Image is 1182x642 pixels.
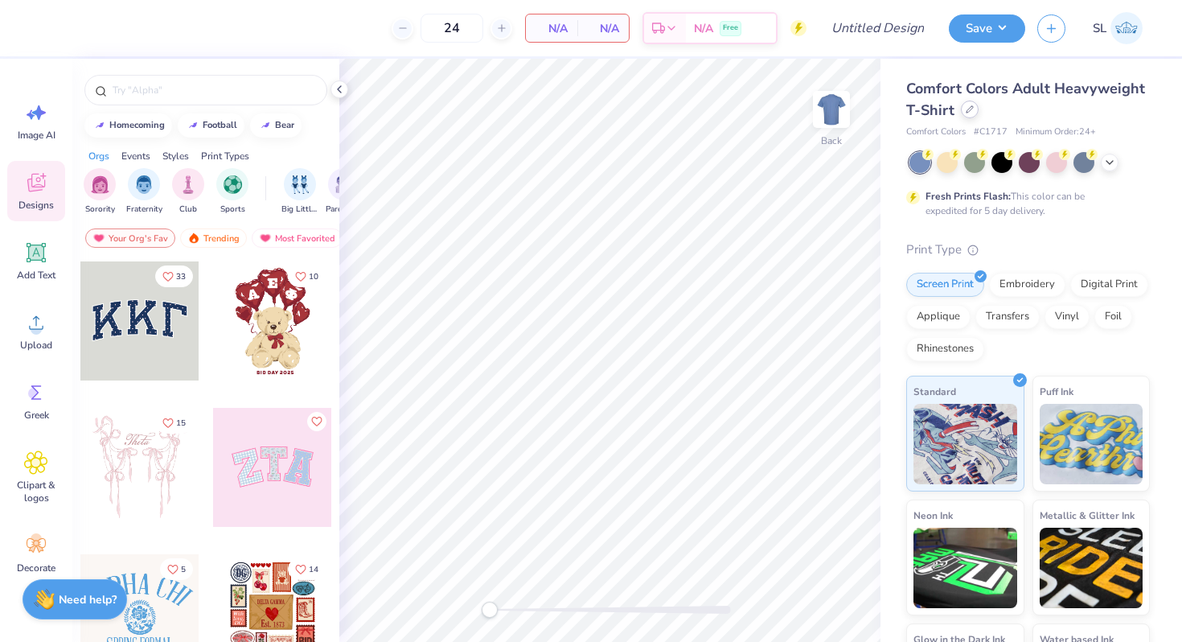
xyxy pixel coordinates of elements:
[335,175,354,194] img: Parent's Weekend Image
[92,233,105,244] img: most_fav.gif
[307,412,326,431] button: Like
[18,199,54,212] span: Designs
[975,305,1040,329] div: Transfers
[821,134,842,148] div: Back
[906,79,1145,120] span: Comfort Colors Adult Heavyweight T-Shirt
[155,265,193,287] button: Like
[10,479,63,504] span: Clipart & logos
[482,602,498,618] div: Accessibility label
[216,168,248,216] button: filter button
[126,168,162,216] button: filter button
[925,190,1011,203] strong: Fresh Prints Flash:
[172,168,204,216] div: filter for Club
[180,228,247,248] div: Trending
[906,241,1150,259] div: Print Type
[178,113,244,138] button: football
[93,121,106,130] img: trend_line.gif
[201,149,249,163] div: Print Types
[109,121,165,130] div: homecoming
[20,339,52,352] span: Upload
[326,168,363,216] button: filter button
[536,20,568,37] span: N/A
[181,566,186,574] span: 5
[815,93,848,126] img: Back
[1040,383,1073,400] span: Puff Ink
[281,168,318,216] div: filter for Big Little Reveal
[906,337,984,361] div: Rhinestones
[913,528,1017,608] img: Neon Ink
[819,12,937,44] input: Untitled Design
[259,121,272,130] img: trend_line.gif
[1045,305,1090,329] div: Vinyl
[250,113,302,138] button: bear
[17,562,55,574] span: Decorate
[155,412,193,434] button: Like
[121,149,150,163] div: Events
[176,419,186,427] span: 15
[85,204,115,216] span: Sorority
[1040,404,1143,484] img: Puff Ink
[1040,507,1135,524] span: Metallic & Glitter Ink
[135,175,153,194] img: Fraternity Image
[203,121,237,130] div: football
[88,149,109,163] div: Orgs
[281,204,318,216] span: Big Little Reveal
[17,269,55,282] span: Add Text
[913,383,956,400] span: Standard
[1093,19,1106,38] span: SL
[252,228,343,248] div: Most Favorited
[949,14,1025,43] button: Save
[288,558,326,580] button: Like
[587,20,619,37] span: N/A
[179,204,197,216] span: Club
[1040,528,1143,608] img: Metallic & Glitter Ink
[1110,12,1143,44] img: Sonia Lerner
[1070,273,1148,297] div: Digital Print
[925,189,1123,218] div: This color can be expedited for 5 day delivery.
[906,126,966,139] span: Comfort Colors
[723,23,738,34] span: Free
[224,175,242,194] img: Sports Image
[288,265,326,287] button: Like
[974,126,1008,139] span: # C1717
[84,168,116,216] button: filter button
[111,82,317,98] input: Try "Alpha"
[326,204,363,216] span: Parent's Weekend
[172,168,204,216] button: filter button
[913,404,1017,484] img: Standard
[84,113,172,138] button: homecoming
[160,558,193,580] button: Like
[85,228,175,248] div: Your Org's Fav
[162,149,189,163] div: Styles
[281,168,318,216] button: filter button
[913,507,953,524] span: Neon Ink
[220,204,245,216] span: Sports
[18,129,55,142] span: Image AI
[84,168,116,216] div: filter for Sorority
[421,14,483,43] input: – –
[1094,305,1132,329] div: Foil
[24,409,49,422] span: Greek
[187,233,200,244] img: trending.gif
[216,168,248,216] div: filter for Sports
[91,175,109,194] img: Sorority Image
[309,566,318,574] span: 14
[291,175,309,194] img: Big Little Reveal Image
[309,273,318,281] span: 10
[59,592,117,607] strong: Need help?
[179,175,197,194] img: Club Image
[275,121,294,130] div: bear
[259,233,272,244] img: most_fav.gif
[906,305,971,329] div: Applique
[187,121,199,130] img: trend_line.gif
[694,20,713,37] span: N/A
[1016,126,1096,139] span: Minimum Order: 24 +
[126,168,162,216] div: filter for Fraternity
[326,168,363,216] div: filter for Parent's Weekend
[906,273,984,297] div: Screen Print
[176,273,186,281] span: 33
[989,273,1065,297] div: Embroidery
[1086,12,1150,44] a: SL
[126,204,162,216] span: Fraternity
